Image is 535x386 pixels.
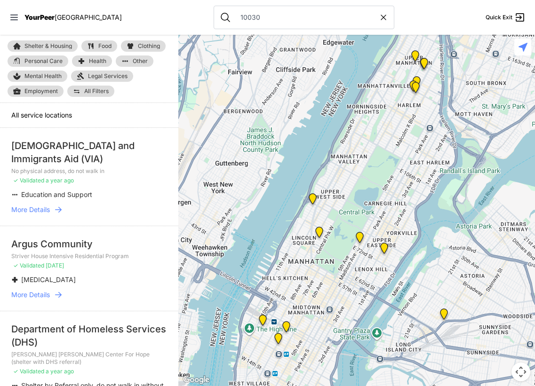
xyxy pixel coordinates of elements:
p: No physical address, do not walk in [11,167,167,175]
div: M. Moran Weston Center For Hope (shelter with DHS referral) [407,80,419,95]
span: More Details [11,290,50,299]
span: [DATE] [46,262,64,269]
span: Personal Care [24,58,63,64]
a: Other [116,55,153,67]
div: No physical address, do not walk in [411,76,423,91]
div: Drew Hamilton Community Center by Children's Village [418,58,430,73]
div: Argus Community [11,237,167,251]
div: The Nest Community Health Center [410,82,422,97]
div: Harlem Center [418,58,430,73]
span: Food [98,43,112,49]
div: [DEMOGRAPHIC_DATA] and Immigrants Aid (VIA) [11,139,167,165]
span: More Details [11,205,50,214]
a: Personal Care [8,55,68,67]
span: a year ago [46,177,74,184]
span: Quick Exit [486,14,512,21]
span: a year ago [46,368,74,375]
a: Open this area in Google Maps (opens a new window) [181,374,212,386]
p: [PERSON_NAME] [PERSON_NAME] Center For Hope (shelter with DHS referral) [11,351,167,366]
span: Clothing [138,43,160,49]
span: Employment [24,87,58,95]
span: All service locations [11,111,72,119]
a: YourPeer[GEOGRAPHIC_DATA] [24,15,122,20]
span: Other [133,58,148,64]
a: Mental Health [8,71,67,82]
span: Legal Services [88,72,128,80]
a: Shelter & Housing [8,40,78,52]
p: Striver House Intensive Residential Program [11,252,167,260]
span: Shelter & Housing [24,43,72,49]
span: [MEDICAL_DATA] [21,276,76,284]
a: Quick Exit [486,12,526,23]
a: Food [81,40,117,52]
a: Health [72,55,112,67]
a: More Details [11,290,167,299]
span: ✓ Validated [13,177,44,184]
a: Clothing [121,40,166,52]
span: Education and Support [21,190,92,198]
input: Search [235,13,379,22]
span: Health [89,58,106,64]
div: Striver House Intensive Residential Program [409,50,421,65]
img: Google [181,374,212,386]
a: All Filters [67,86,114,97]
span: All Filters [84,88,109,94]
a: More Details [11,205,167,214]
a: Legal Services [71,71,133,82]
span: Mental Health [24,72,62,80]
span: ✓ Validated [13,368,44,375]
span: YourPeer [24,13,55,21]
button: Map camera controls [511,362,530,381]
span: [GEOGRAPHIC_DATA] [55,13,122,21]
span: ✓ Validated [13,262,44,269]
div: Department of Homeless Services (DHS) [11,323,167,349]
a: Employment [8,86,64,97]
